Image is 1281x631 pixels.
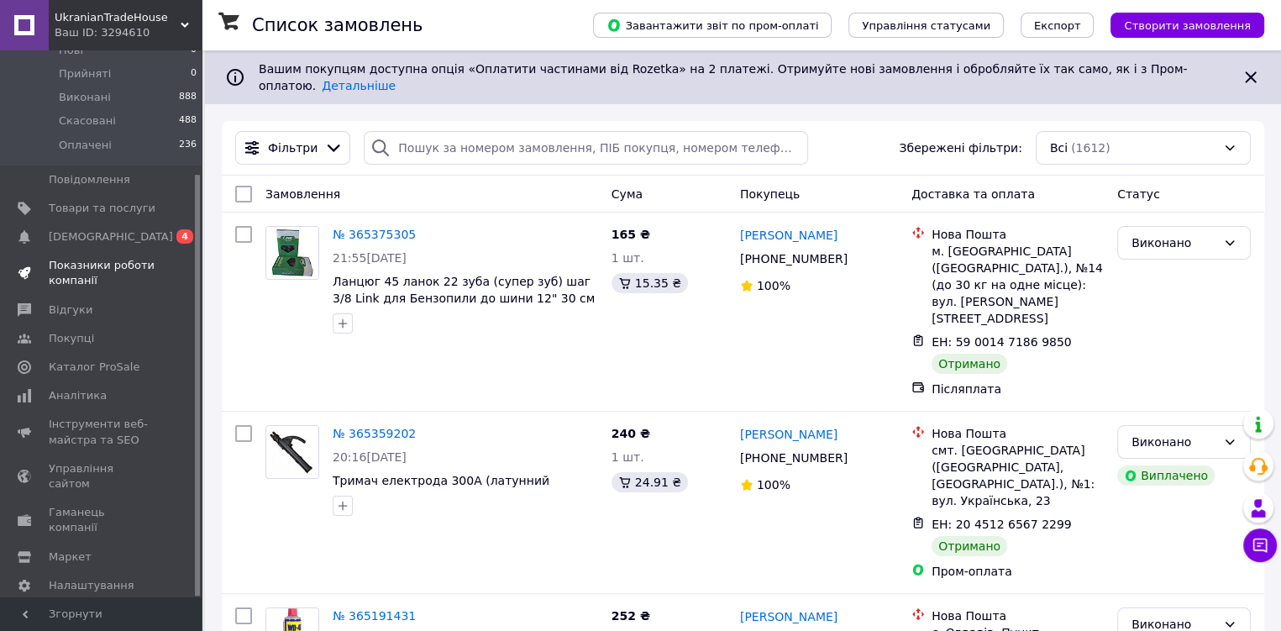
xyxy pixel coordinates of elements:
[612,472,688,492] div: 24.91 ₴
[932,607,1104,624] div: Нова Пошта
[1110,13,1264,38] button: Створити замовлення
[179,90,197,105] span: 888
[333,427,416,440] a: № 365359202
[259,62,1187,92] span: Вашим покупцям доступна опція «Оплатити частинами від Rozetka» на 2 платежі. Отримуйте нові замов...
[757,279,790,292] span: 100%
[49,229,173,245] span: [DEMOGRAPHIC_DATA]
[932,335,1072,349] span: ЕН: 59 0014 7186 9850
[1021,13,1095,38] button: Експорт
[932,442,1104,509] div: смт. [GEOGRAPHIC_DATA] ([GEOGRAPHIC_DATA], [GEOGRAPHIC_DATA].), №1: вул. Українська, 23
[179,113,197,129] span: 488
[49,549,92,565] span: Маркет
[49,172,130,187] span: Повідомлення
[49,302,92,318] span: Відгуки
[757,478,790,492] span: 100%
[59,90,111,105] span: Виконані
[176,229,193,244] span: 4
[593,13,832,38] button: Завантажити звіт по пром-оплаті
[932,243,1104,327] div: м. [GEOGRAPHIC_DATA] ([GEOGRAPHIC_DATA].), №14 (до 30 кг на одне місце): вул. [PERSON_NAME][STREE...
[59,138,112,153] span: Оплачені
[612,450,644,464] span: 1 шт.
[932,354,1007,374] div: Отримано
[1117,187,1160,201] span: Статус
[740,187,800,201] span: Покупець
[1243,528,1277,562] button: Чат з покупцем
[862,19,990,32] span: Управління статусами
[1094,18,1264,31] a: Створити замовлення
[612,228,650,241] span: 165 ₴
[932,425,1104,442] div: Нова Пошта
[49,505,155,535] span: Гаманець компанії
[1034,19,1081,32] span: Експорт
[1071,141,1110,155] span: (1612)
[1117,465,1215,486] div: Виплачено
[333,450,407,464] span: 20:16[DATE]
[737,247,851,271] div: [PHONE_NUMBER]
[932,563,1104,580] div: Пром-оплата
[191,66,197,82] span: 0
[932,518,1072,531] span: ЕН: 20 4512 6567 2299
[1050,139,1068,156] span: Всі
[911,187,1035,201] span: Доставка та оплата
[266,426,318,478] img: Фото товару
[364,131,807,165] input: Пошук за номером замовлення, ПІБ покупця, номером телефону, Email, номером накладної
[848,13,1004,38] button: Управління статусами
[612,251,644,265] span: 1 шт.
[49,388,107,403] span: Аналітика
[59,113,116,129] span: Скасовані
[49,461,155,492] span: Управління сайтом
[333,474,549,487] a: Тримач електрода 300А (латунний
[179,138,197,153] span: 236
[49,578,134,593] span: Налаштування
[49,417,155,447] span: Інструменти веб-майстра та SEO
[932,381,1104,397] div: Післяплата
[1131,234,1216,252] div: Виконано
[266,227,318,279] img: Фото товару
[899,139,1021,156] span: Збережені фільтри:
[606,18,818,33] span: Завантажити звіт по пром-оплаті
[612,187,643,201] span: Cума
[932,536,1007,556] div: Отримано
[612,609,650,623] span: 252 ₴
[932,226,1104,243] div: Нова Пошта
[333,609,416,623] a: № 365191431
[1124,19,1251,32] span: Створити замовлення
[612,273,688,293] div: 15.35 ₴
[49,360,139,375] span: Каталог ProSale
[55,25,202,40] div: Ваш ID: 3294610
[333,251,407,265] span: 21:55[DATE]
[1131,433,1216,451] div: Виконано
[333,275,595,305] a: Ланцюг 45 ланок 22 зуба (супер зуб) шаг 3/8 Link для Бензопили до шини 12" 30 см
[322,79,396,92] a: Детальніше
[740,227,837,244] a: [PERSON_NAME]
[252,15,423,35] h1: Список замовлень
[59,66,111,82] span: Прийняті
[740,426,837,443] a: [PERSON_NAME]
[49,258,155,288] span: Показники роботи компанії
[265,187,340,201] span: Замовлення
[265,425,319,479] a: Фото товару
[268,139,318,156] span: Фільтри
[49,201,155,216] span: Товари та послуги
[612,427,650,440] span: 240 ₴
[740,608,837,625] a: [PERSON_NAME]
[49,331,94,346] span: Покупці
[737,446,851,470] div: [PHONE_NUMBER]
[55,10,181,25] span: UkranianTradeHouse
[265,226,319,280] a: Фото товару
[333,228,416,241] a: № 365375305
